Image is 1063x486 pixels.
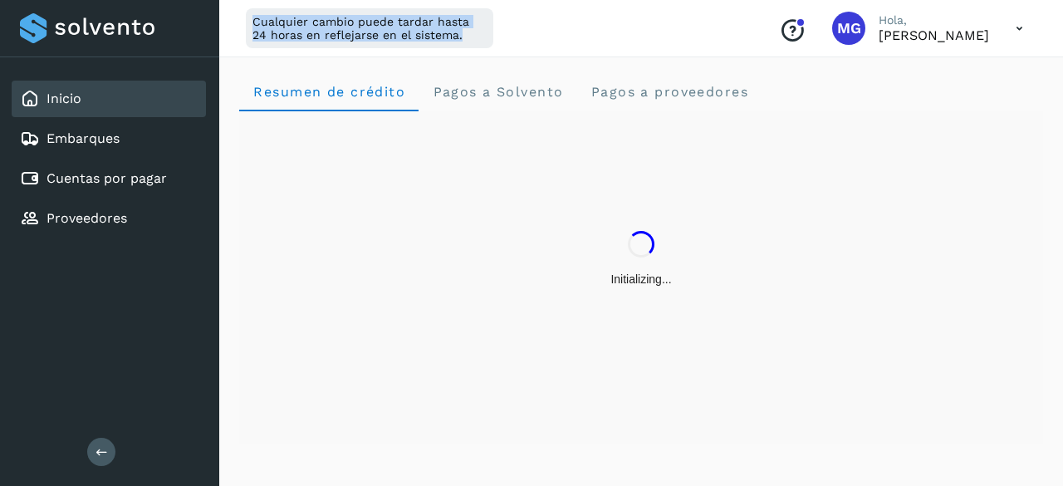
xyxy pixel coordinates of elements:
[12,160,206,197] div: Cuentas por pagar
[47,210,127,226] a: Proveedores
[12,81,206,117] div: Inicio
[47,170,167,186] a: Cuentas por pagar
[879,27,989,43] p: MANUEL GERARDO VELA
[246,8,493,48] div: Cualquier cambio puede tardar hasta 24 horas en reflejarse en el sistema.
[432,84,563,100] span: Pagos a Solvento
[590,84,748,100] span: Pagos a proveedores
[12,200,206,237] div: Proveedores
[879,13,989,27] p: Hola,
[252,84,405,100] span: Resumen de crédito
[47,91,81,106] a: Inicio
[47,130,120,146] a: Embarques
[12,120,206,157] div: Embarques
